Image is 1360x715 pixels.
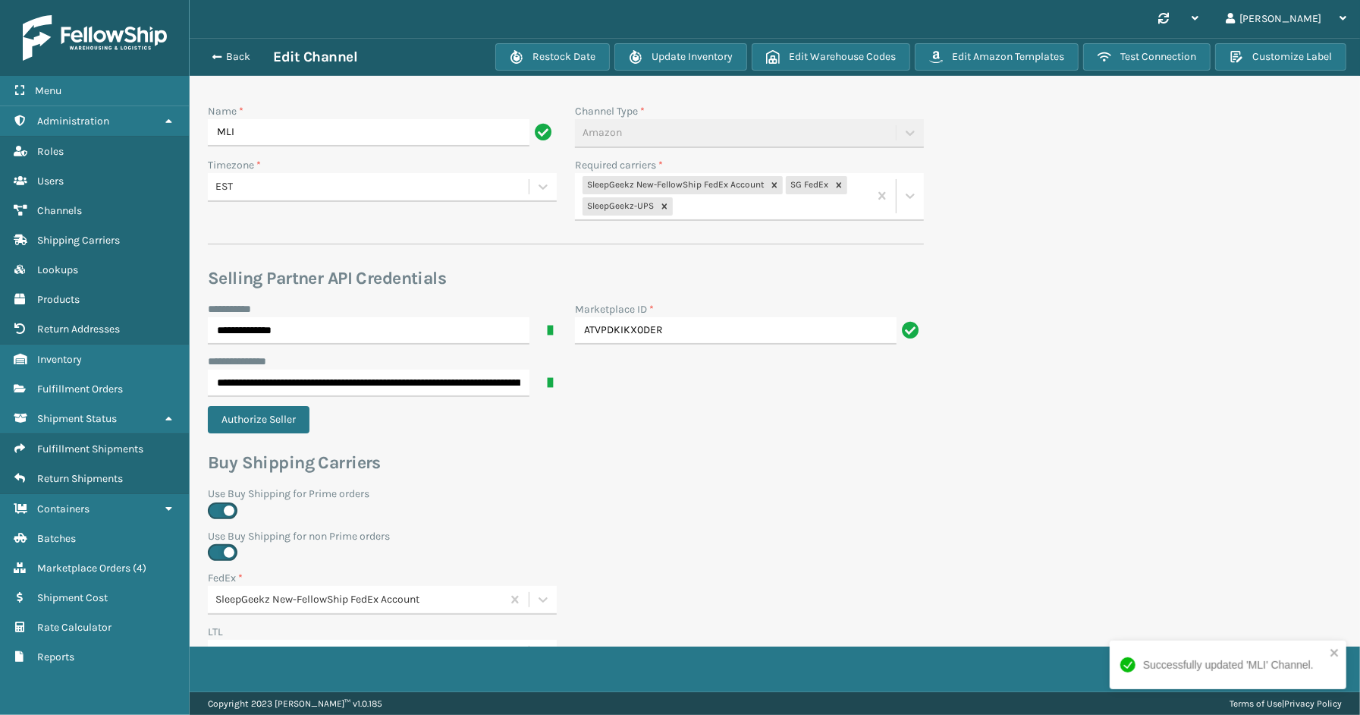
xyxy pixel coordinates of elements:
[37,353,82,366] span: Inventory
[208,406,309,433] button: Authorize Seller
[208,528,924,544] label: Use Buy Shipping for non Prime orders
[203,50,273,64] button: Back
[208,267,924,290] h3: Selling Partner API Credentials
[37,621,112,634] span: Rate Calculator
[37,502,90,515] span: Containers
[583,176,766,194] div: SleepGeekz New-FellowShip FedEx Account
[583,197,656,216] div: SleepGeekz-UPS
[208,157,261,173] label: Timezone
[575,103,645,119] label: Channel Type
[37,650,74,663] span: Reports
[273,48,357,66] h3: Edit Channel
[208,103,243,119] label: Name
[786,176,831,194] div: SG FedEx
[37,204,82,217] span: Channels
[208,624,223,640] label: LTL
[37,175,64,187] span: Users
[37,562,130,575] span: Marketplace Orders
[915,43,1079,71] button: Edit Amazon Templates
[215,592,503,608] div: SleepGeekz New-FellowShip FedEx Account
[37,472,123,485] span: Return Shipments
[37,115,109,128] span: Administration
[575,157,663,173] label: Required carriers
[37,234,120,247] span: Shipping Carriers
[1143,657,1314,673] div: Successfully updated 'MLI' Channel.
[37,412,117,425] span: Shipment Status
[208,413,319,426] a: Authorize Seller
[35,84,61,97] span: Menu
[37,145,64,158] span: Roles
[1330,647,1340,661] button: close
[37,591,108,604] span: Shipment Cost
[752,43,910,71] button: Edit Warehouse Codes
[23,15,167,61] img: logo
[37,323,120,335] span: Return Addresses
[208,486,924,502] label: Use Buy Shipping for Prime orders
[575,301,654,317] label: Marketplace ID
[37,383,123,395] span: Fulfillment Orders
[614,43,747,71] button: Update Inventory
[37,443,143,455] span: Fulfillment Shipments
[215,646,251,662] div: Select...
[208,570,243,586] label: FedEx
[208,452,924,474] h3: Buy Shipping Carriers
[37,532,76,545] span: Batches
[1083,43,1211,71] button: Test Connection
[215,179,530,195] div: EST
[37,263,78,276] span: Lookups
[208,692,382,715] p: Copyright 2023 [PERSON_NAME]™ v 1.0.185
[1215,43,1346,71] button: Customize Label
[133,562,146,575] span: ( 4 )
[37,293,80,306] span: Products
[495,43,610,71] button: Restock Date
